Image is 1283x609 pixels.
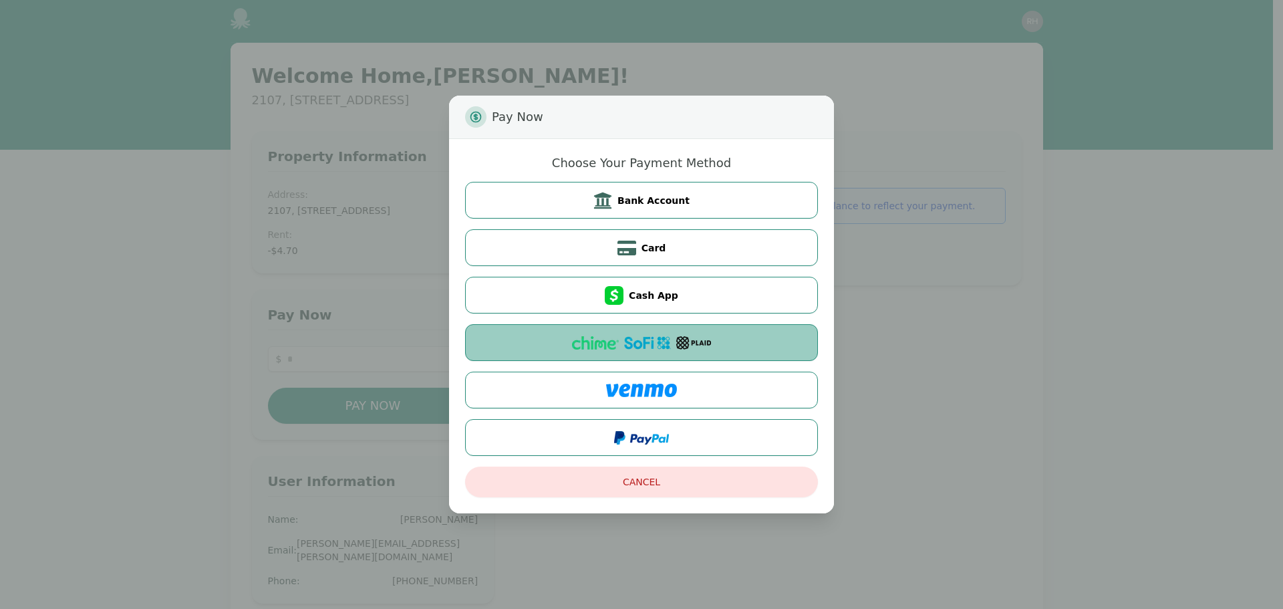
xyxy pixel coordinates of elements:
[552,155,731,171] h2: Choose Your Payment Method
[465,229,818,266] button: Card
[492,106,543,128] span: Pay Now
[614,431,669,445] img: PayPal logo
[465,467,818,497] button: Cancel
[465,277,818,314] button: Cash App
[572,336,619,350] img: Chime logo
[676,336,711,350] img: Plaid logo
[641,241,666,255] span: Card
[465,182,818,219] button: Bank Account
[624,336,671,350] img: SoFi logo
[617,194,690,207] span: Bank Account
[606,384,677,397] img: Venmo logo
[629,289,678,302] span: Cash App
